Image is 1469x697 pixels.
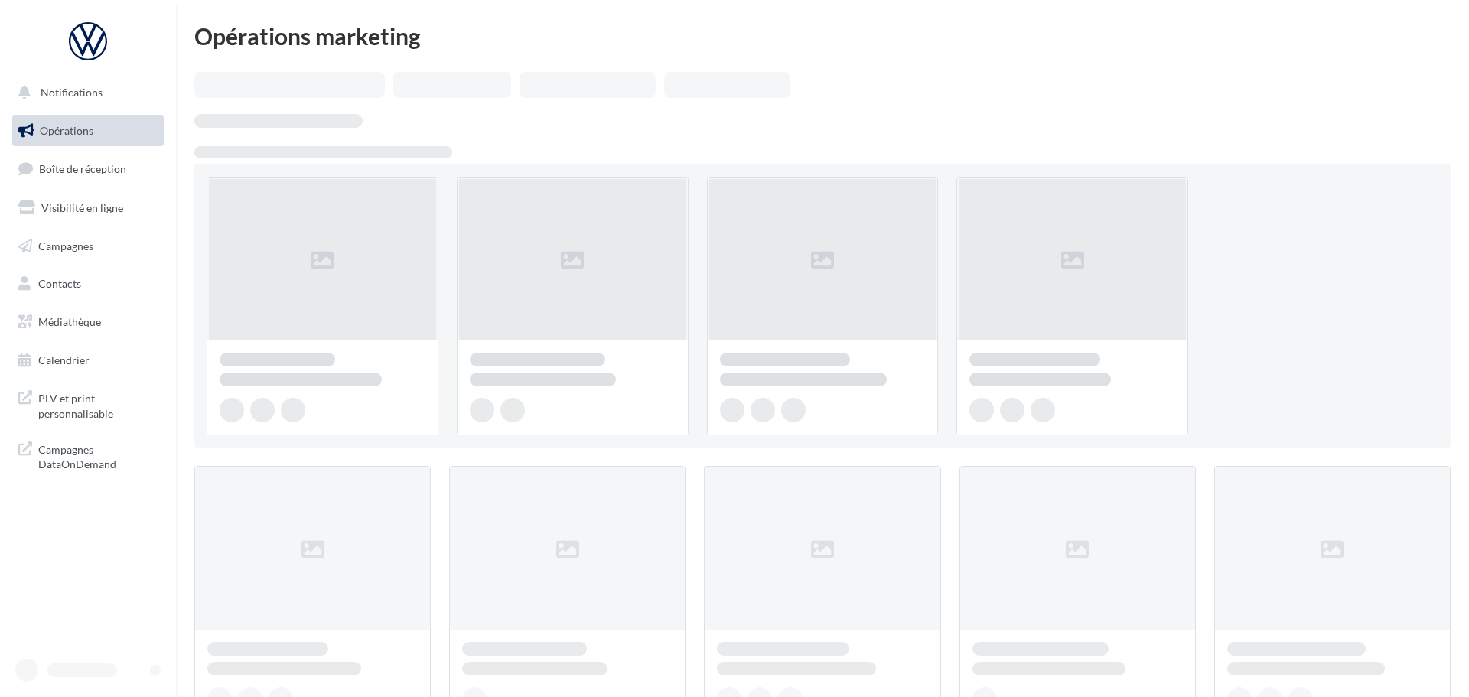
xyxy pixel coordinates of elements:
span: PLV et print personnalisable [38,388,158,421]
a: Campagnes DataOnDemand [9,433,167,478]
a: Visibilité en ligne [9,192,167,224]
button: Notifications [9,77,161,109]
a: Opérations [9,115,167,147]
a: Calendrier [9,344,167,376]
div: Opérations marketing [194,24,1451,47]
span: Campagnes [38,239,93,252]
span: Contacts [38,277,81,290]
a: PLV et print personnalisable [9,382,167,427]
span: Médiathèque [38,315,101,328]
span: Opérations [40,124,93,137]
a: Boîte de réception [9,152,167,185]
a: Campagnes [9,230,167,262]
span: Campagnes DataOnDemand [38,439,158,472]
span: Calendrier [38,353,90,366]
span: Notifications [41,86,103,99]
a: Médiathèque [9,306,167,338]
a: Contacts [9,268,167,300]
span: Visibilité en ligne [41,201,123,214]
span: Boîte de réception [39,162,126,175]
